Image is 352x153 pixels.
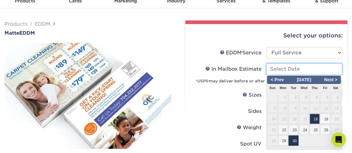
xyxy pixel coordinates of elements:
[190,24,343,47] div: Select your options:
[195,79,342,83] small: *USPS may deliver before or after the target estimate
[331,125,341,135] span: 27
[242,51,243,54] sup: ®
[289,114,299,124] span: 16
[289,103,299,113] span: 9
[289,125,299,135] span: 23
[278,114,288,124] span: 15
[295,77,313,82] span: [DATE]
[289,135,299,146] span: 30
[299,92,309,102] span: 3
[35,21,50,27] a: EDDM
[310,125,320,135] span: 25
[331,114,341,124] span: 20
[5,40,172,151] img: Matte 01
[278,92,288,102] span: 1
[278,84,288,92] th: Mon
[268,114,277,124] span: 14
[268,125,277,135] span: 21
[320,92,330,102] span: 5
[278,125,288,135] span: 22
[299,125,309,135] span: 24
[299,84,309,92] th: Wed
[288,84,299,92] th: Tue
[266,63,342,75] input: Select Date
[5,21,27,27] a: Products
[331,132,346,147] div: Open Intercom Messenger
[205,65,262,73] div: In Mailbox Estimate
[320,103,330,113] span: 12
[310,92,320,102] span: 4
[268,135,277,146] span: 28
[331,84,341,92] th: Sat
[267,84,278,92] th: Sun
[278,103,288,113] span: 8
[248,108,262,115] div: Sides
[309,84,320,92] th: Thu
[322,77,340,83] span: Next >
[278,135,288,146] span: 29
[289,92,299,102] span: 2
[320,125,330,135] span: 26
[331,103,341,113] span: 13
[320,84,331,92] th: Fri
[299,103,309,113] span: 10
[220,49,262,56] div: EDDM Service
[243,91,262,99] div: Sizes
[299,114,309,124] span: 17
[310,103,320,113] span: 11
[268,103,277,113] span: 7
[268,77,287,83] span: < Prev
[5,30,172,36] a: MatteEDDM
[240,140,262,148] div: Spot UV
[5,30,19,36] span: Matte
[237,124,262,131] div: Weight
[320,114,330,124] span: 19
[5,30,172,36] h1: EDDM
[310,114,320,124] span: 18
[331,92,341,102] span: 6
